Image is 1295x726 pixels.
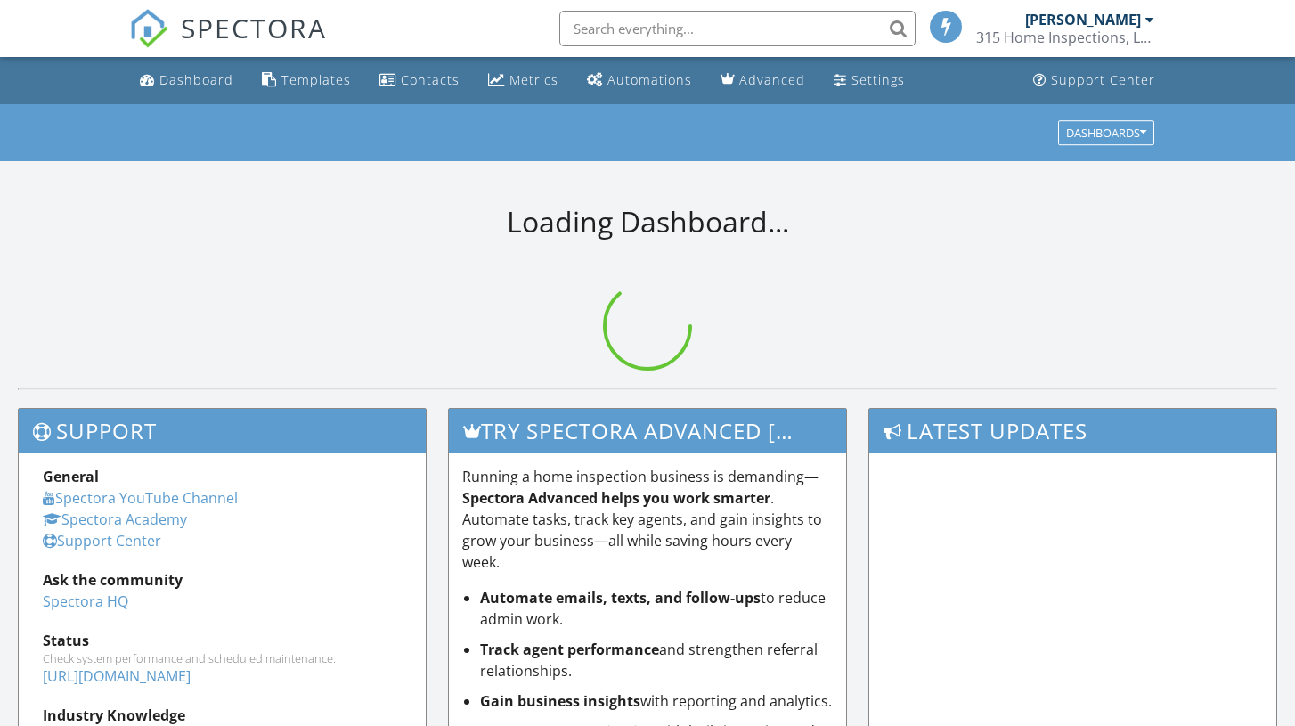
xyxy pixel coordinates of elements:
div: Dashboards [1066,126,1146,139]
a: Metrics [481,64,566,97]
h3: Support [19,409,426,453]
strong: General [43,467,99,486]
div: 315 Home Inspections, LLC [976,29,1154,46]
a: SPECTORA [129,24,327,61]
div: Ask the community [43,569,402,591]
strong: Gain business insights [480,691,640,711]
h3: Try spectora advanced [DATE] [449,409,845,453]
img: The Best Home Inspection Software - Spectora [129,9,168,48]
a: Automations (Basic) [580,64,699,97]
a: Support Center [43,531,161,551]
a: Support Center [1026,64,1162,97]
h3: Latest Updates [869,409,1276,453]
a: Dashboard [133,64,240,97]
a: Templates [255,64,358,97]
strong: Track agent performance [480,640,659,659]
li: with reporting and analytics. [480,690,832,712]
strong: Spectora Advanced helps you work smarter [462,488,770,508]
span: SPECTORA [181,9,327,46]
div: Check system performance and scheduled maintenance. [43,651,402,665]
button: Dashboards [1058,120,1154,145]
div: Contacts [401,71,460,88]
strong: Automate emails, texts, and follow-ups [480,588,761,608]
a: Spectora YouTube Channel [43,488,238,508]
li: to reduce admin work. [480,587,832,630]
div: Support Center [1051,71,1155,88]
div: [PERSON_NAME] [1025,11,1141,29]
div: Templates [281,71,351,88]
div: Automations [607,71,692,88]
input: Search everything... [559,11,916,46]
li: and strengthen referral relationships. [480,639,832,681]
div: Settings [851,71,905,88]
p: Running a home inspection business is demanding— . Automate tasks, track key agents, and gain ins... [462,466,832,573]
a: Contacts [372,64,467,97]
div: Advanced [739,71,805,88]
a: Settings [827,64,912,97]
div: Dashboard [159,71,233,88]
div: Metrics [509,71,558,88]
a: Spectora HQ [43,591,128,611]
a: Spectora Academy [43,510,187,529]
a: [URL][DOMAIN_NAME] [43,666,191,686]
a: Advanced [713,64,812,97]
div: Status [43,630,402,651]
div: Industry Knowledge [43,705,402,726]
